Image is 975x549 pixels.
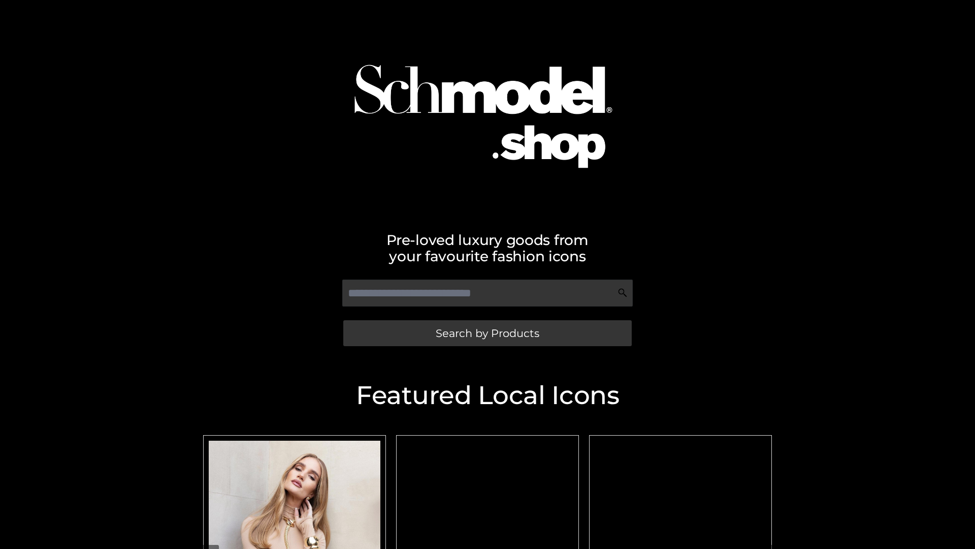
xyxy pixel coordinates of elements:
h2: Featured Local Icons​ [198,383,777,408]
a: Search by Products [343,320,632,346]
img: Search Icon [617,288,628,298]
h2: Pre-loved luxury goods from your favourite fashion icons [198,232,777,264]
span: Search by Products [436,328,539,339]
